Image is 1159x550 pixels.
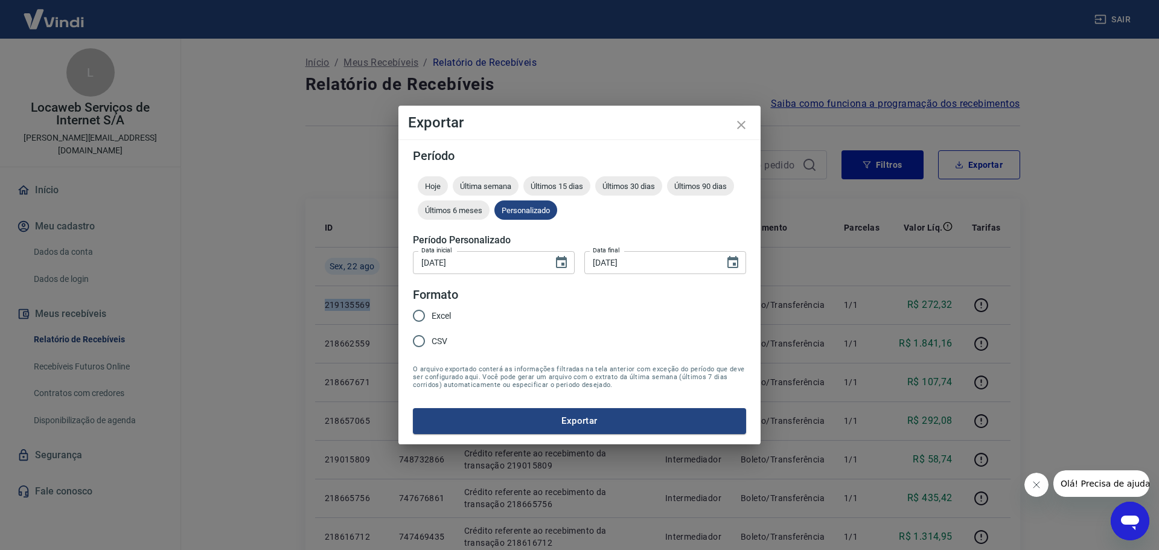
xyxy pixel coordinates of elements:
button: Choose date, selected date is 22 de ago de 2025 [721,251,745,275]
span: Últimos 30 dias [595,182,662,191]
span: Hoje [418,182,448,191]
span: Última semana [453,182,519,191]
h5: Período Personalizado [413,234,746,246]
div: Últimos 15 dias [523,176,590,196]
div: Personalizado [494,200,557,220]
input: DD/MM/YYYY [584,251,716,273]
button: Choose date, selected date is 22 de ago de 2025 [549,251,573,275]
iframe: Mensagem da empresa [1053,470,1149,497]
button: Exportar [413,408,746,433]
legend: Formato [413,286,458,304]
h4: Exportar [408,115,751,130]
span: Personalizado [494,206,557,215]
div: Últimos 90 dias [667,176,734,196]
button: close [727,110,756,139]
div: Hoje [418,176,448,196]
span: Últimos 15 dias [523,182,590,191]
div: Última semana [453,176,519,196]
span: O arquivo exportado conterá as informações filtradas na tela anterior com exceção do período que ... [413,365,746,389]
span: CSV [432,335,447,348]
label: Data final [593,246,620,255]
div: Últimos 6 meses [418,200,490,220]
span: Últimos 6 meses [418,206,490,215]
div: Últimos 30 dias [595,176,662,196]
input: DD/MM/YYYY [413,251,544,273]
span: Últimos 90 dias [667,182,734,191]
h5: Período [413,150,746,162]
span: Olá! Precisa de ajuda? [7,8,101,18]
label: Data inicial [421,246,452,255]
iframe: Botão para abrir a janela de mensagens [1111,502,1149,540]
span: Excel [432,310,451,322]
iframe: Fechar mensagem [1024,473,1049,497]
